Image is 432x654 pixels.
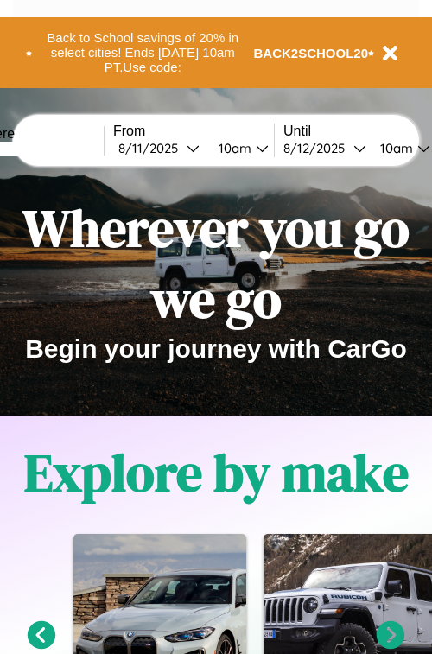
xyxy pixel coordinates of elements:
label: From [113,124,274,139]
div: 10am [372,140,417,156]
b: BACK2SCHOOL20 [254,46,369,60]
div: 8 / 11 / 2025 [118,140,187,156]
h1: Explore by make [24,437,409,508]
div: 8 / 12 / 2025 [283,140,353,156]
button: Back to School savings of 20% in select cities! Ends [DATE] 10am PT.Use code: [32,26,254,79]
div: 10am [210,140,256,156]
button: 8/11/2025 [113,139,205,157]
button: 10am [205,139,274,157]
